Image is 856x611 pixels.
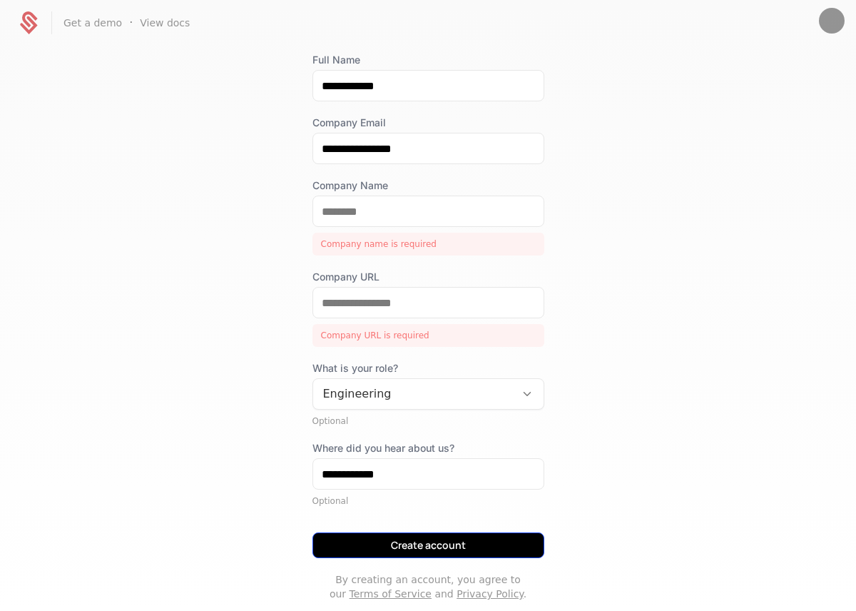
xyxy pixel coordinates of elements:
[457,588,523,600] a: Privacy Policy
[312,270,544,284] label: Company URL
[312,441,544,455] label: Where did you hear about us?
[312,324,544,347] div: Company URL is required
[819,8,845,34] img: Toyia Joseph
[312,233,544,256] div: Company name is required
[312,415,544,427] div: Optional
[312,495,544,507] div: Optional
[129,14,133,31] span: ·
[819,8,845,34] button: Open user button
[312,116,544,130] label: Company Email
[312,532,544,558] button: Create account
[312,53,544,67] label: Full Name
[140,16,190,30] a: View docs
[312,178,544,193] label: Company Name
[312,361,544,375] span: What is your role?
[312,572,544,601] p: By creating an account, you agree to our and .
[350,588,432,600] a: Terms of Service
[63,16,122,30] a: Get a demo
